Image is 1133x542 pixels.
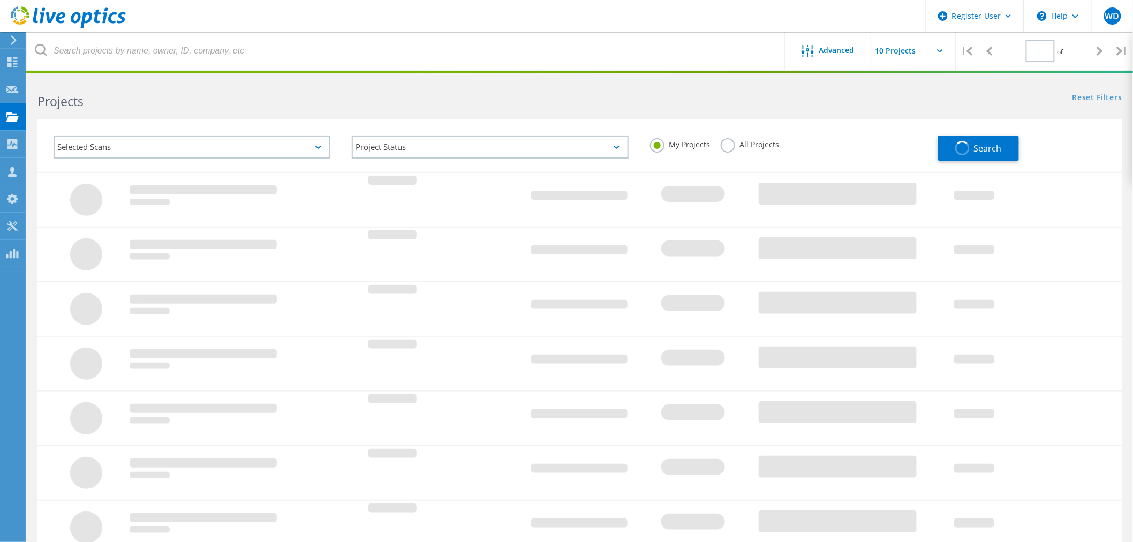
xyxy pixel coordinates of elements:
[956,32,978,70] div: |
[974,142,1002,154] span: Search
[1105,12,1120,20] span: WD
[819,47,855,54] span: Advanced
[1072,94,1122,103] a: Reset Filters
[352,135,629,159] div: Project Status
[37,93,84,110] b: Projects
[1111,32,1133,70] div: |
[650,138,710,148] label: My Projects
[721,138,779,148] label: All Projects
[1037,11,1047,21] svg: \n
[1058,47,1063,56] span: of
[938,135,1019,161] button: Search
[54,135,330,159] div: Selected Scans
[27,32,785,70] input: Search projects by name, owner, ID, company, etc
[11,22,126,30] a: Live Optics Dashboard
